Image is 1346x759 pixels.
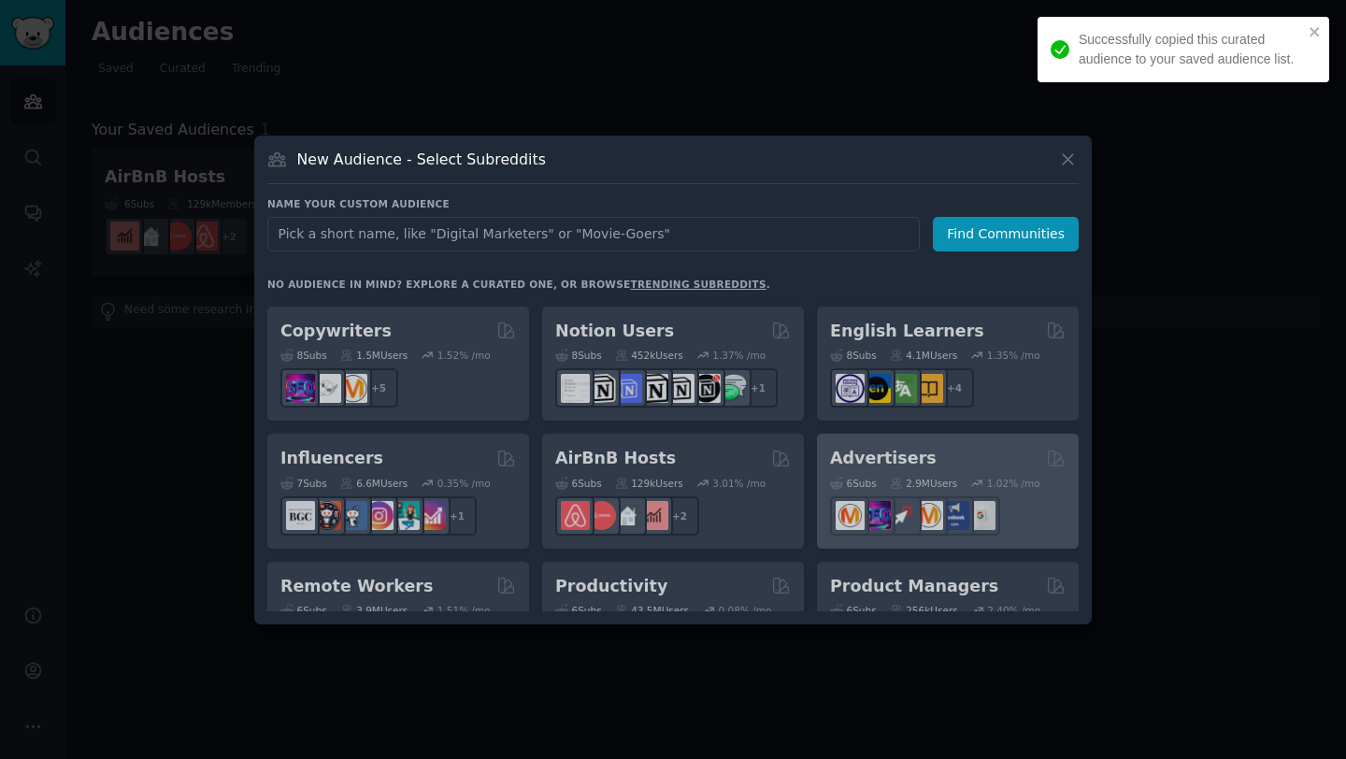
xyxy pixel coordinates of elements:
input: Pick a short name, like "Digital Marketers" or "Movie-Goers" [267,217,920,251]
h3: New Audience - Select Subreddits [297,150,546,169]
div: Successfully copied this curated audience to your saved audience list. [1079,30,1303,69]
h3: Name your custom audience [267,197,1079,210]
div: No audience in mind? Explore a curated one, or browse . [267,278,770,291]
button: Find Communities [933,217,1079,251]
a: trending subreddits [630,279,766,290]
button: close [1309,24,1322,39]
